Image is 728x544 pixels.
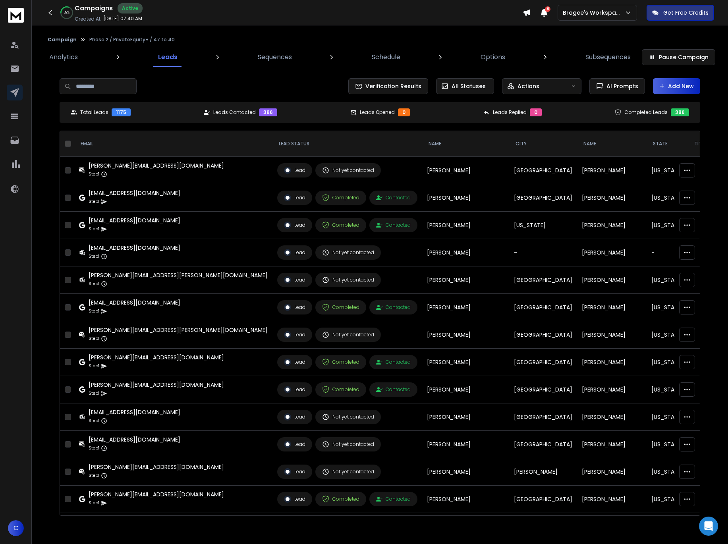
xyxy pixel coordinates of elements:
div: [EMAIL_ADDRESS][DOMAIN_NAME] [89,216,180,224]
p: Step 1 [89,444,99,452]
div: Lead [284,222,305,229]
button: Campaign [48,37,77,43]
p: Sequences [258,52,292,62]
div: Contacted [376,496,411,502]
p: Step 1 [89,280,99,288]
td: [US_STATE] [509,212,577,239]
th: LEAD STATUS [272,131,422,157]
a: Sequences [253,48,297,67]
button: C [8,520,24,536]
p: Step 1 [89,499,99,507]
p: All Statuses [452,82,486,90]
div: [EMAIL_ADDRESS][DOMAIN_NAME] [89,408,180,416]
td: [US_STATE] [647,486,688,513]
button: AI Prompts [589,78,645,94]
p: Step 1 [89,335,99,343]
p: Step 1 [89,362,99,370]
div: [PERSON_NAME][EMAIL_ADDRESS][DOMAIN_NAME] [89,463,224,471]
p: Completed Leads [624,109,668,116]
div: Contacted [376,359,411,365]
div: Lead [284,331,305,338]
td: [PERSON_NAME] [422,239,509,266]
div: [PERSON_NAME][EMAIL_ADDRESS][PERSON_NAME][DOMAIN_NAME] [89,271,268,279]
td: [PERSON_NAME] [422,458,509,486]
td: [PERSON_NAME] [422,184,509,212]
td: - [509,239,577,266]
td: [US_STATE] [647,321,688,349]
td: [PERSON_NAME] [577,513,647,540]
td: [GEOGRAPHIC_DATA] [509,403,577,431]
td: [PERSON_NAME] [422,349,509,376]
td: [PERSON_NAME] [422,486,509,513]
p: Options [481,52,505,62]
a: Analytics [44,48,83,67]
div: Not yet contacted [322,413,374,421]
div: 1175 [112,108,131,116]
div: Not yet contacted [322,468,374,475]
div: [EMAIL_ADDRESS][DOMAIN_NAME] [89,244,180,252]
td: - [647,239,688,266]
td: [PERSON_NAME] [577,403,647,431]
div: 386 [259,108,277,116]
td: [GEOGRAPHIC_DATA] [509,431,577,458]
div: Contacted [376,386,411,393]
div: 386 [671,108,689,116]
p: Subsequences [585,52,631,62]
div: [PERSON_NAME][EMAIL_ADDRESS][PERSON_NAME][DOMAIN_NAME] [89,326,268,334]
div: [PERSON_NAME][EMAIL_ADDRESS][DOMAIN_NAME] [89,353,224,361]
td: [US_STATE] [647,212,688,239]
td: [PERSON_NAME] [577,321,647,349]
td: [PERSON_NAME] [422,294,509,321]
button: Add New [653,78,700,94]
p: Leads Replied [493,109,527,116]
p: Schedule [372,52,400,62]
td: [GEOGRAPHIC_DATA] [509,294,577,321]
td: [GEOGRAPHIC_DATA] [509,321,577,349]
p: Step 1 [89,170,99,178]
a: Options [476,48,510,67]
div: [PERSON_NAME][EMAIL_ADDRESS][DOMAIN_NAME] [89,162,224,170]
td: [PERSON_NAME] [577,458,647,486]
div: [EMAIL_ADDRESS][DOMAIN_NAME] [89,299,180,307]
td: [PERSON_NAME] [422,321,509,349]
td: [GEOGRAPHIC_DATA] [509,266,577,294]
td: [US_STATE] [647,349,688,376]
p: Actions [518,82,539,90]
td: [US_STATE] [647,184,688,212]
td: [PERSON_NAME] [577,376,647,403]
div: Lead [284,304,305,311]
div: 0 [530,108,542,116]
p: Leads [158,52,178,62]
div: Not yet contacted [322,167,374,174]
div: [PERSON_NAME][EMAIL_ADDRESS][DOMAIN_NAME] [89,381,224,389]
div: Lead [284,496,305,503]
td: [PERSON_NAME] [577,212,647,239]
div: Lead [284,194,305,201]
div: Open Intercom Messenger [699,517,718,536]
td: [US_STATE] [647,458,688,486]
td: [GEOGRAPHIC_DATA] [509,376,577,403]
td: [GEOGRAPHIC_DATA] [509,486,577,513]
div: Lead [284,276,305,284]
p: 32 % [64,10,70,15]
td: [PERSON_NAME] [422,266,509,294]
div: 0 [398,108,410,116]
button: Get Free Credits [647,5,714,21]
div: Completed [322,222,359,229]
td: [US_STATE] [647,294,688,321]
th: city [509,131,577,157]
td: [GEOGRAPHIC_DATA] [509,157,577,184]
p: Step 1 [89,307,99,315]
span: AI Prompts [603,82,638,90]
td: [GEOGRAPHIC_DATA] [509,349,577,376]
div: Lead [284,167,305,174]
td: [PERSON_NAME] [422,403,509,431]
div: Active [118,3,143,14]
td: [US_STATE] [647,376,688,403]
div: Contacted [376,304,411,311]
a: Schedule [367,48,405,67]
td: [PERSON_NAME] [577,349,647,376]
div: Not yet contacted [322,276,374,284]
